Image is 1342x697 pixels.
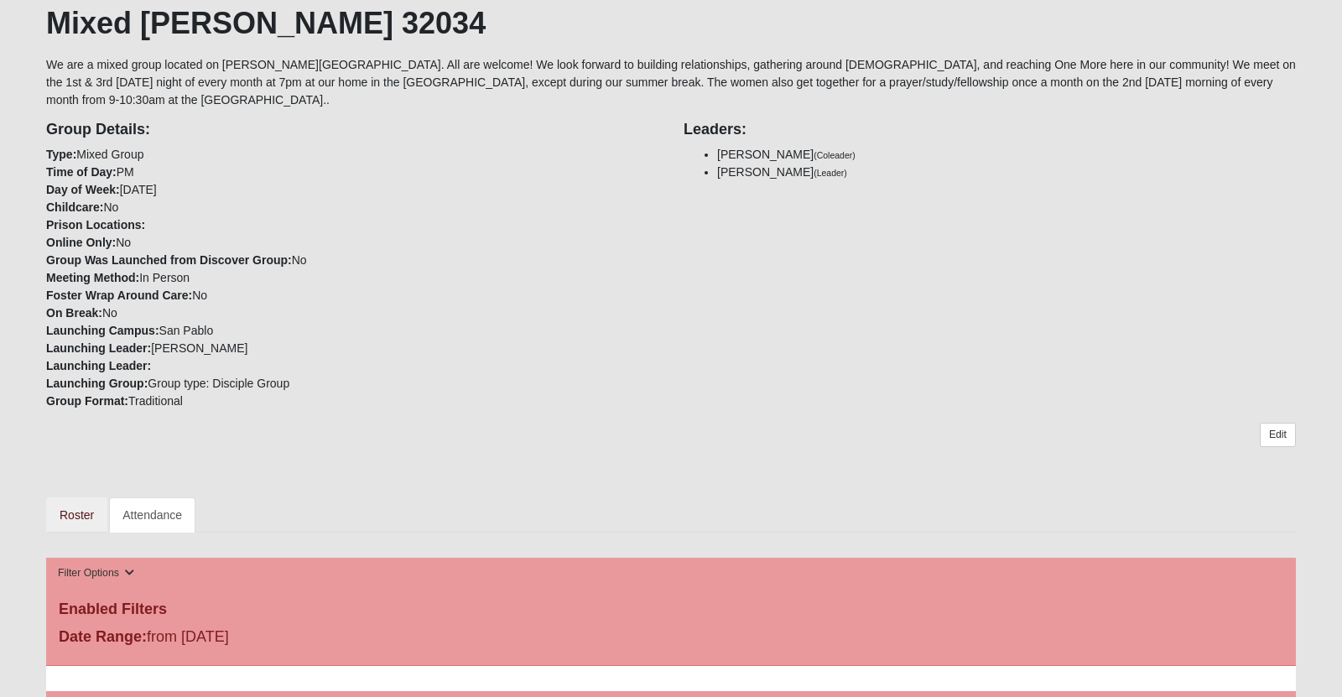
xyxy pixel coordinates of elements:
[53,564,139,582] button: Filter Options
[46,218,145,231] strong: Prison Locations:
[46,359,151,372] strong: Launching Leader:
[46,253,292,267] strong: Group Was Launched from Discover Group:
[814,168,847,178] small: (Leader)
[46,236,116,249] strong: Online Only:
[46,200,103,214] strong: Childcare:
[46,148,76,161] strong: Type:
[59,626,147,648] label: Date Range:
[59,601,1283,619] h4: Enabled Filters
[46,497,107,533] a: Roster
[34,109,671,410] div: Mixed Group PM [DATE] No No No In Person No No San Pablo [PERSON_NAME] Group type: Disciple Group...
[46,5,1296,41] h1: Mixed [PERSON_NAME] 32034
[814,150,856,160] small: (Coleader)
[46,324,159,337] strong: Launching Campus:
[109,497,195,533] a: Attendance
[717,164,1296,181] li: [PERSON_NAME]
[46,121,658,139] h4: Group Details:
[46,306,102,320] strong: On Break:
[46,341,151,355] strong: Launching Leader:
[46,183,120,196] strong: Day of Week:
[1260,423,1296,447] a: Edit
[46,289,192,302] strong: Foster Wrap Around Care:
[46,165,117,179] strong: Time of Day:
[684,121,1296,139] h4: Leaders:
[46,271,139,284] strong: Meeting Method:
[717,146,1296,164] li: [PERSON_NAME]
[46,626,463,653] div: from [DATE]
[46,377,148,390] strong: Launching Group:
[46,394,128,408] strong: Group Format:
